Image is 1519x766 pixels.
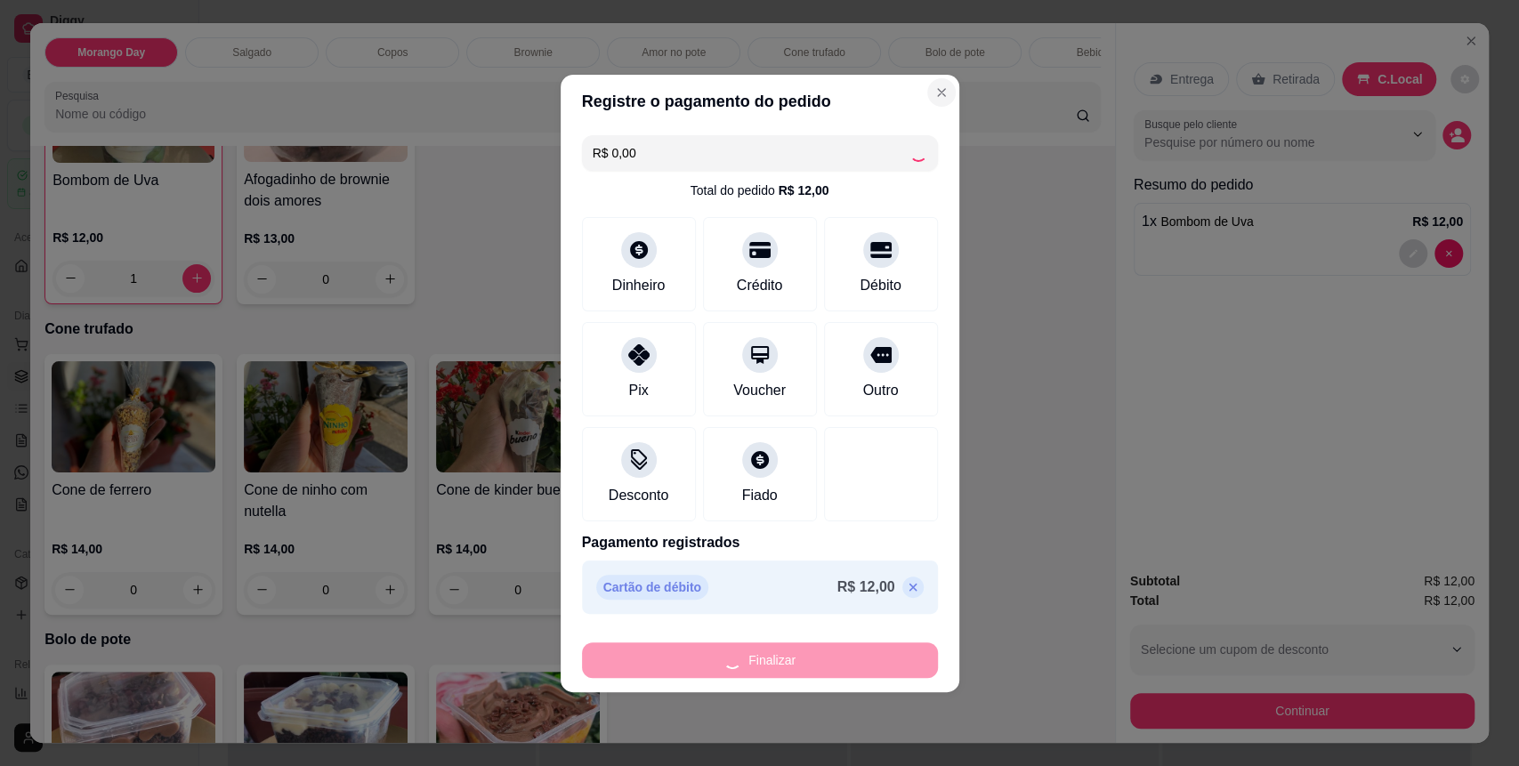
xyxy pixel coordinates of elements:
[612,275,666,296] div: Dinheiro
[862,380,898,401] div: Outro
[737,275,783,296] div: Crédito
[927,78,956,107] button: Close
[596,575,708,600] p: Cartão de débito
[691,181,829,199] div: Total do pedido
[561,75,959,128] header: Registre o pagamento do pedido
[779,181,829,199] div: R$ 12,00
[909,144,927,162] div: Loading
[609,485,669,506] div: Desconto
[628,380,648,401] div: Pix
[593,135,909,171] input: Ex.: hambúrguer de cordeiro
[860,275,901,296] div: Débito
[582,532,938,553] p: Pagamento registrados
[741,485,777,506] div: Fiado
[733,380,786,401] div: Voucher
[837,577,895,598] p: R$ 12,00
